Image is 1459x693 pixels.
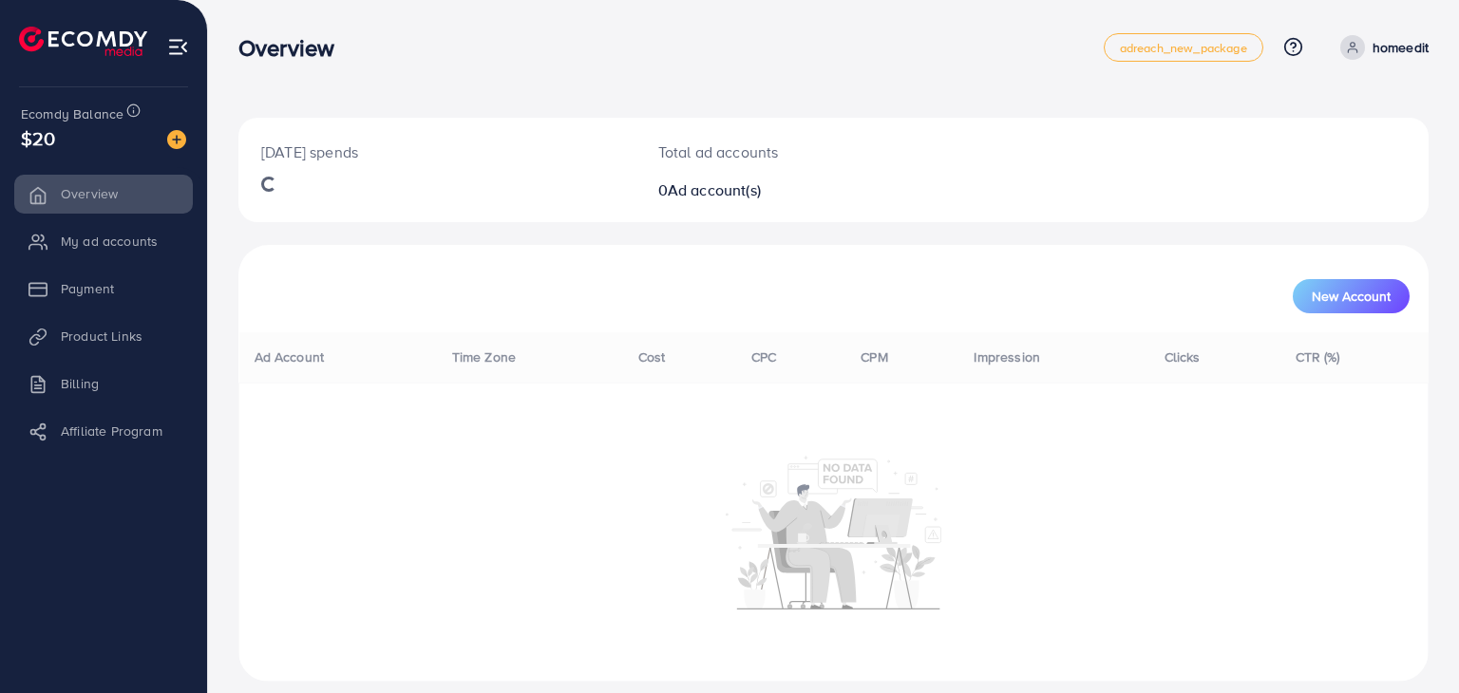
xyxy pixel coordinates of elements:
[1312,290,1391,303] span: New Account
[21,104,123,123] span: Ecomdy Balance
[658,181,910,199] h2: 0
[1104,33,1263,62] a: adreach_new_package
[19,27,147,56] img: logo
[1333,35,1429,60] a: homeedit
[261,140,613,163] p: [DATE] spends
[1293,279,1410,313] button: New Account
[658,140,910,163] p: Total ad accounts
[167,130,186,149] img: image
[167,36,189,58] img: menu
[1120,42,1247,54] span: adreach_new_package
[668,179,761,200] span: Ad account(s)
[238,34,350,62] h3: Overview
[21,124,55,152] span: $20
[1373,36,1429,59] p: homeedit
